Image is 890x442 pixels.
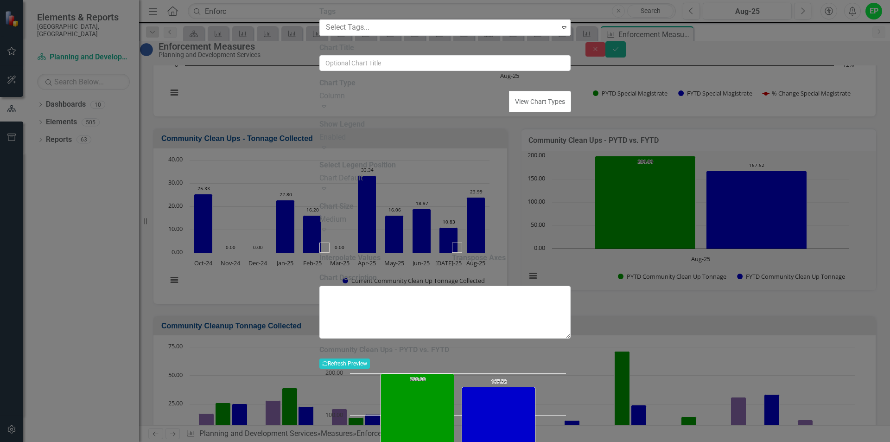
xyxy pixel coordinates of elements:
label: Chart Description [319,273,377,283]
h3: Community Clean Ups - PYTD vs. FYTD [319,346,571,354]
div: Column [319,91,510,102]
div: Transpose Axes [452,253,506,263]
label: Select Legend Position [319,160,396,171]
text: 200.00 [325,368,343,377]
label: Show Legend [319,119,365,130]
div: Enabled [319,132,571,143]
text: 167.52 [491,378,507,384]
div: Chart Default [319,173,571,184]
label: Chart Title [319,43,354,53]
label: Chart Type [319,78,356,89]
div: Interpolate Values [319,253,381,263]
text: 100.00 [325,410,343,419]
label: Chart Size [319,201,354,212]
div: Medium [319,214,571,225]
input: Optional Chart Title [319,55,571,71]
label: Tags [319,6,336,17]
button: Refresh Preview [319,359,370,369]
button: View Chart Types [509,91,571,112]
text: 200.00 [410,376,426,382]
